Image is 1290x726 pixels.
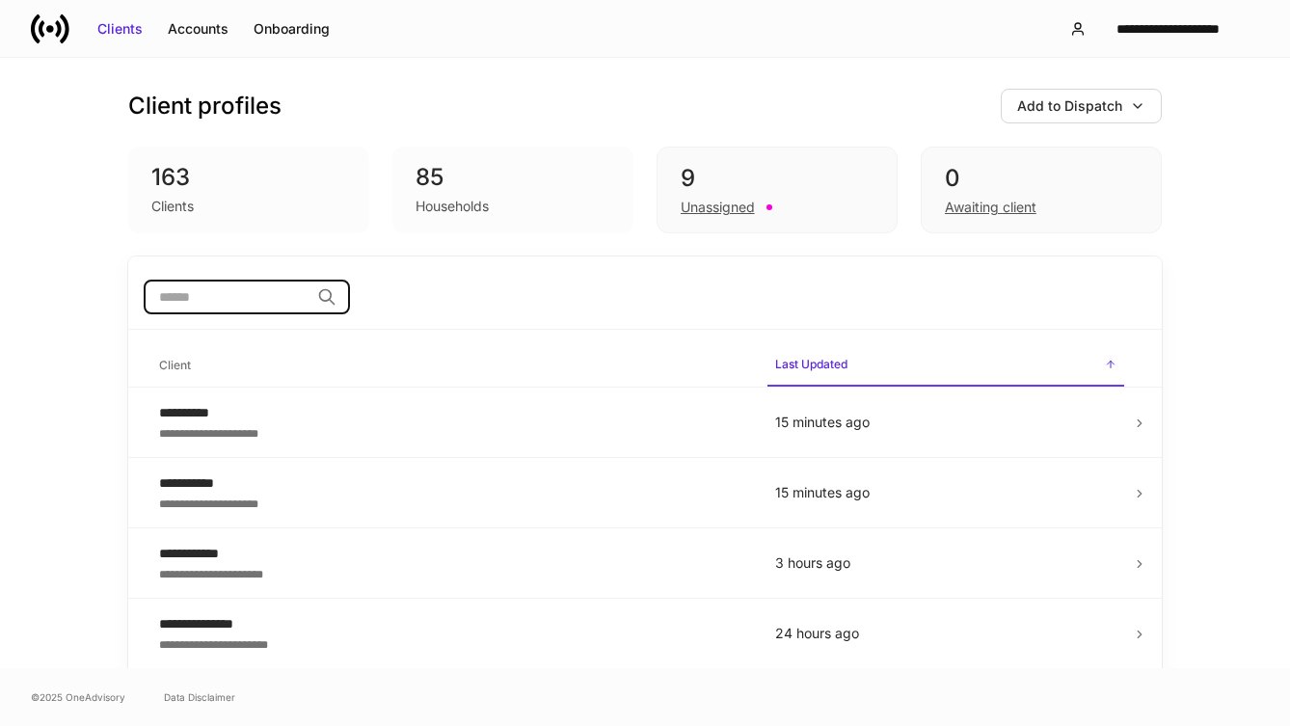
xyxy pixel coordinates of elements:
div: Awaiting client [945,198,1036,217]
div: Add to Dispatch [1017,96,1122,116]
div: 0 [945,163,1138,194]
div: Clients [151,197,194,216]
div: Accounts [168,19,228,39]
div: 9Unassigned [657,147,898,233]
div: Unassigned [681,198,755,217]
div: Households [416,197,489,216]
div: 85 [416,162,610,193]
p: 15 minutes ago [775,483,1116,502]
span: © 2025 OneAdvisory [31,689,125,705]
div: 9 [681,163,873,194]
button: Add to Dispatch [1001,89,1162,123]
button: Accounts [155,13,241,44]
p: 3 hours ago [775,553,1116,573]
div: 0Awaiting client [921,147,1162,233]
button: Onboarding [241,13,342,44]
a: Data Disclaimer [164,689,235,705]
button: Clients [85,13,155,44]
p: 24 hours ago [775,624,1116,643]
h6: Client [159,356,191,374]
h6: Last Updated [775,355,847,373]
div: Onboarding [254,19,330,39]
p: 15 minutes ago [775,413,1116,432]
span: Client [151,346,752,386]
span: Last Updated [767,345,1124,387]
div: Clients [97,19,143,39]
div: 163 [151,162,346,193]
h3: Client profiles [128,91,282,121]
